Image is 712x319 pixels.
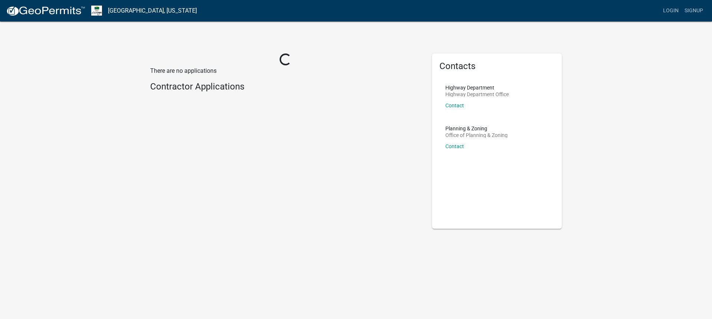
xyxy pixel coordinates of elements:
[445,92,509,97] p: Highway Department Office
[108,4,197,17] a: [GEOGRAPHIC_DATA], [US_STATE]
[150,81,421,95] wm-workflow-list-section: Contractor Applications
[445,85,509,90] p: Highway Department
[150,81,421,92] h4: Contractor Applications
[445,102,464,108] a: Contact
[445,133,508,138] p: Office of Planning & Zoning
[660,4,682,18] a: Login
[150,66,421,75] p: There are no applications
[91,6,102,16] img: Morgan County, Indiana
[445,143,464,149] a: Contact
[445,126,508,131] p: Planning & Zoning
[682,4,706,18] a: Signup
[439,61,554,72] h5: Contacts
